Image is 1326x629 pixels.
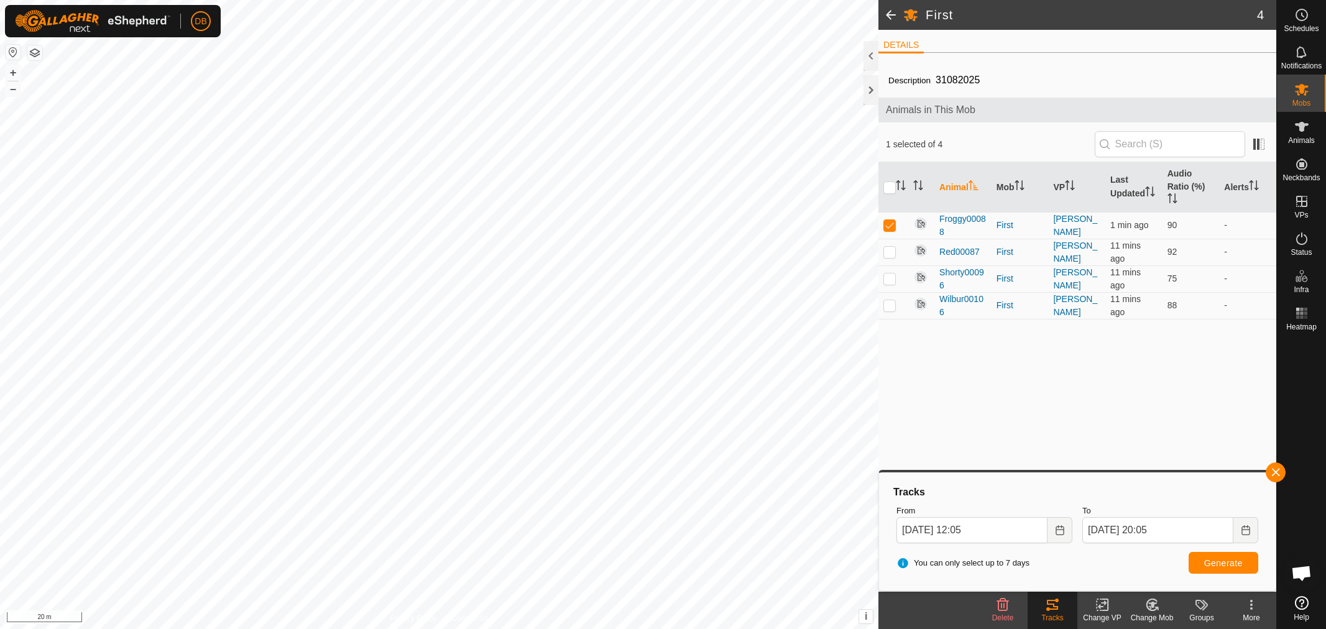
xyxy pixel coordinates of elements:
span: 25 Sept 2025, 7:44 am [1110,294,1141,317]
th: Mob [992,162,1049,213]
img: returning off [913,243,928,258]
span: You can only select up to 7 days [896,557,1029,569]
p-sorticon: Activate to sort [896,182,906,192]
span: Generate [1204,558,1243,568]
img: Gallagher Logo [15,10,170,32]
span: i [865,611,867,622]
div: First [997,246,1044,259]
div: Groups [1177,612,1227,623]
img: returning off [913,270,928,285]
span: Red00087 [939,246,980,259]
td: - [1219,292,1276,319]
a: [PERSON_NAME] [1053,267,1097,290]
div: Open chat [1283,554,1320,592]
span: 25 Sept 2025, 7:44 am [1110,241,1141,264]
label: To [1082,505,1258,517]
li: DETAILS [878,39,924,53]
span: Schedules [1284,25,1319,32]
input: Search (S) [1095,131,1245,157]
span: 92 [1167,247,1177,257]
button: Choose Date [1233,517,1258,543]
div: Tracks [1028,612,1077,623]
td: - [1219,239,1276,265]
span: Froggy00088 [939,213,987,239]
p-sorticon: Activate to sort [969,182,978,192]
span: 88 [1167,300,1177,310]
p-sorticon: Activate to sort [1249,182,1259,192]
span: Help [1294,613,1309,621]
label: Description [888,76,931,85]
span: Animals in This Mob [886,103,1269,117]
span: 75 [1167,273,1177,283]
span: Notifications [1281,62,1322,70]
th: Animal [934,162,992,213]
div: Change VP [1077,612,1127,623]
th: Audio Ratio (%) [1163,162,1220,213]
span: 1 selected of 4 [886,138,1095,151]
span: 90 [1167,220,1177,230]
span: 25 Sept 2025, 7:54 am [1110,220,1148,230]
div: More [1227,612,1276,623]
span: VPs [1294,211,1308,219]
div: First [997,219,1044,232]
span: 31082025 [931,70,985,90]
span: Animals [1288,137,1315,144]
button: Generate [1189,552,1258,574]
span: Wilbur00106 [939,293,987,319]
span: Status [1291,249,1312,256]
button: – [6,81,21,96]
h2: First [926,7,1257,22]
td: - [1219,265,1276,292]
span: Infra [1294,286,1309,293]
span: Neckbands [1282,174,1320,181]
label: From [896,505,1072,517]
span: 25 Sept 2025, 7:44 am [1110,267,1141,290]
span: Heatmap [1286,323,1317,331]
p-sorticon: Activate to sort [1145,188,1155,198]
div: Change Mob [1127,612,1177,623]
p-sorticon: Activate to sort [913,182,923,192]
a: [PERSON_NAME] [1053,294,1097,317]
p-sorticon: Activate to sort [1015,182,1024,192]
span: Delete [992,613,1014,622]
p-sorticon: Activate to sort [1167,195,1177,205]
th: Last Updated [1105,162,1163,213]
span: 4 [1257,6,1264,24]
div: Tracks [891,485,1263,500]
button: Choose Date [1047,517,1072,543]
td: - [1219,212,1276,239]
button: Map Layers [27,45,42,60]
a: Privacy Policy [390,613,437,624]
a: [PERSON_NAME] [1053,214,1097,237]
div: First [997,272,1044,285]
span: Shorty00096 [939,266,987,292]
button: + [6,65,21,80]
a: Contact Us [451,613,488,624]
div: First [997,299,1044,312]
img: returning off [913,216,928,231]
img: returning off [913,296,928,311]
a: Help [1277,591,1326,626]
th: VP [1048,162,1105,213]
span: DB [195,15,206,28]
th: Alerts [1219,162,1276,213]
button: Reset Map [6,45,21,60]
span: Mobs [1292,99,1310,107]
p-sorticon: Activate to sort [1065,182,1075,192]
button: i [859,610,873,623]
a: [PERSON_NAME] [1053,241,1097,264]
